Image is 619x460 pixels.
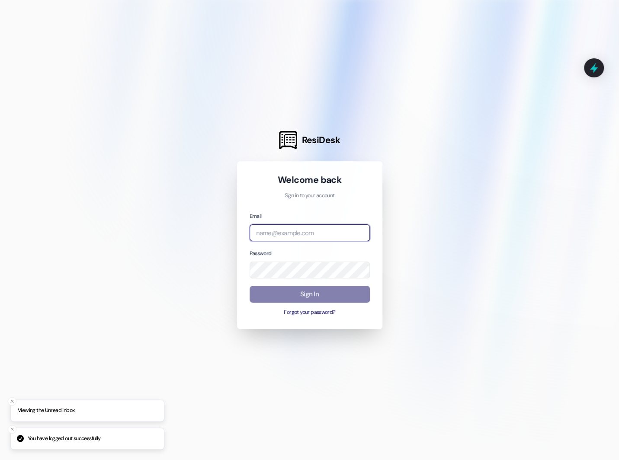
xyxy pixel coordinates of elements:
label: Email [250,213,262,220]
p: Viewing the Unread inbox [18,407,74,415]
h1: Welcome back [250,174,370,186]
img: ResiDesk Logo [279,131,297,149]
button: Close toast [8,397,16,406]
button: Sign In [250,286,370,303]
span: ResiDesk [301,134,340,146]
button: Forgot your password? [250,309,370,316]
p: Sign in to your account [250,192,370,200]
p: You have logged out successfully [28,435,100,443]
label: Password [250,250,272,257]
input: name@example.com [250,224,370,241]
button: Close toast [8,425,16,434]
